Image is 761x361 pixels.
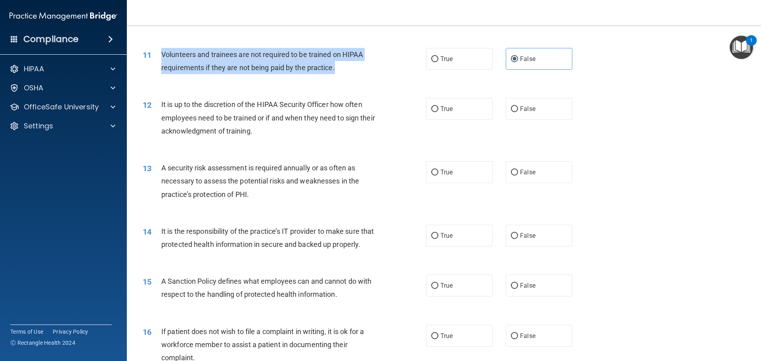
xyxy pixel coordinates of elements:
[511,283,518,289] input: False
[520,168,535,176] span: False
[520,105,535,113] span: False
[23,34,78,45] h4: Compliance
[750,40,753,51] div: 1
[143,50,151,60] span: 11
[431,170,438,176] input: True
[440,55,453,63] span: True
[53,328,88,336] a: Privacy Policy
[730,36,753,59] button: Open Resource Center, 1 new notification
[10,339,75,347] span: Ⓒ Rectangle Health 2024
[10,64,115,74] a: HIPAA
[511,106,518,112] input: False
[520,232,535,239] span: False
[440,232,453,239] span: True
[520,282,535,289] span: False
[431,56,438,62] input: True
[10,121,115,131] a: Settings
[143,327,151,337] span: 16
[431,283,438,289] input: True
[520,332,535,340] span: False
[440,282,453,289] span: True
[161,100,375,135] span: It is up to the discretion of the HIPAA Security Officer how often employees need to be trained o...
[440,105,453,113] span: True
[10,328,43,336] a: Terms of Use
[10,102,115,112] a: OfficeSafe University
[161,227,374,248] span: It is the responsibility of the practice’s IT provider to make sure that protected health informa...
[431,233,438,239] input: True
[161,164,359,198] span: A security risk assessment is required annually or as often as necessary to assess the potential ...
[511,333,518,339] input: False
[440,332,453,340] span: True
[511,233,518,239] input: False
[143,164,151,173] span: 13
[161,277,371,298] span: A Sanction Policy defines what employees can and cannot do with respect to the handling of protec...
[24,102,99,112] p: OfficeSafe University
[511,56,518,62] input: False
[440,168,453,176] span: True
[431,106,438,112] input: True
[143,100,151,110] span: 12
[10,83,115,93] a: OSHA
[143,227,151,237] span: 14
[511,170,518,176] input: False
[24,64,44,74] p: HIPAA
[24,121,53,131] p: Settings
[24,83,44,93] p: OSHA
[10,8,117,24] img: PMB logo
[520,55,535,63] span: False
[161,50,363,72] span: Volunteers and trainees are not required to be trained on HIPAA requirements if they are not bein...
[431,333,438,339] input: True
[143,277,151,287] span: 15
